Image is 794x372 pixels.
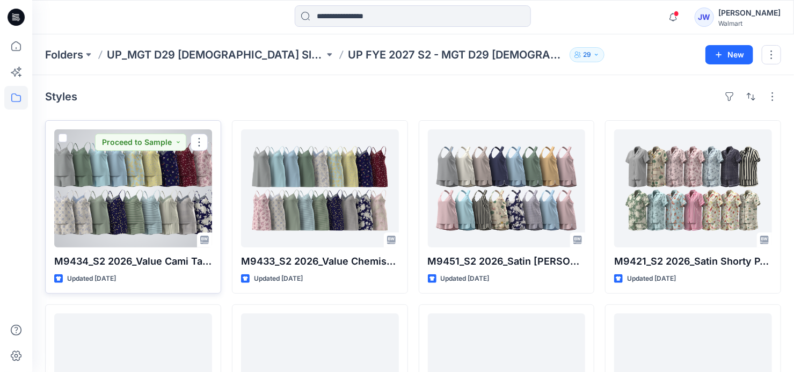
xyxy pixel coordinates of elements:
[627,273,676,285] p: Updated [DATE]
[428,129,586,247] a: M9451_S2 2026_Satin Cami Short Set_Midpoint
[705,45,753,64] button: New
[428,254,586,269] p: M9451_S2 2026_Satin [PERSON_NAME] Set_Midpoint
[67,273,116,285] p: Updated [DATE]
[614,254,772,269] p: M9421_S2 2026_Satin Shorty PJ_Midpoint
[54,254,212,269] p: M9434_S2 2026_Value Cami Tap_Midpoint
[570,47,604,62] button: 29
[45,47,83,62] a: Folders
[241,254,399,269] p: M9433_S2 2026_Value Chemise_Midpoint
[54,129,212,247] a: M9434_S2 2026_Value Cami Tap_Midpoint
[695,8,714,27] div: JW
[718,19,781,27] div: Walmart
[583,49,591,61] p: 29
[718,6,781,19] div: [PERSON_NAME]
[45,90,77,103] h4: Styles
[348,47,565,62] p: UP FYE 2027 S2 - MGT D29 [DEMOGRAPHIC_DATA] Sleepwear
[107,47,324,62] a: UP_MGT D29 [DEMOGRAPHIC_DATA] Sleep
[254,273,303,285] p: Updated [DATE]
[614,129,772,247] a: M9421_S2 2026_Satin Shorty PJ_Midpoint
[441,273,490,285] p: Updated [DATE]
[241,129,399,247] a: M9433_S2 2026_Value Chemise_Midpoint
